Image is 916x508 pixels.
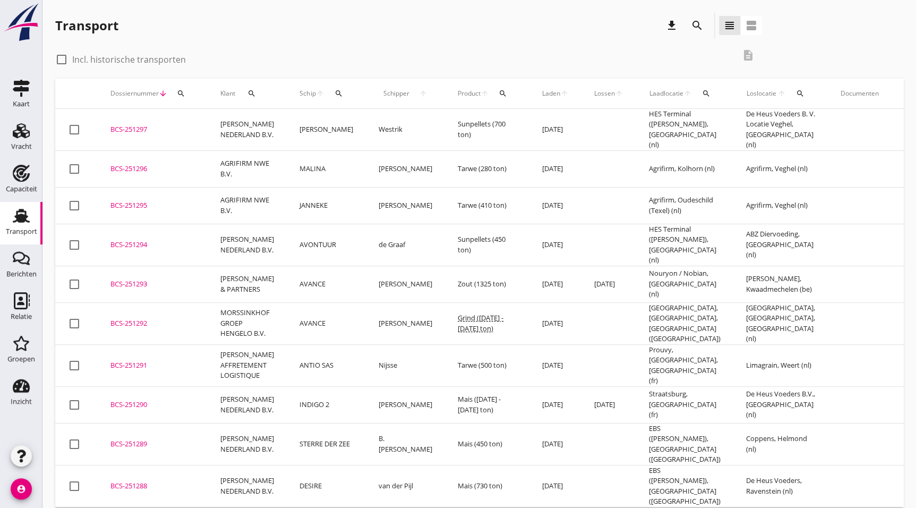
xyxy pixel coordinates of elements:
td: [DATE] [529,344,581,386]
span: Loslocatie [746,89,777,98]
span: Schip [299,89,316,98]
td: B. [PERSON_NAME] [366,423,445,465]
div: BCS-251290 [110,400,195,410]
i: download [665,19,678,32]
td: [DATE] [529,187,581,224]
td: Straatsburg, [GEOGRAPHIC_DATA] (fr) [636,386,733,423]
img: logo-small.a267ee39.svg [2,3,40,42]
i: arrow_upward [777,89,786,98]
td: [DATE] [529,302,581,344]
i: search [335,89,343,98]
td: Tarwe (500 ton) [445,344,529,386]
td: [PERSON_NAME] [366,302,445,344]
div: Capaciteit [6,185,37,192]
div: BCS-251296 [110,164,195,174]
td: Limagrain, Weert (nl) [733,344,828,386]
td: [PERSON_NAME] NEDERLAND B.V. [208,386,287,423]
td: [PERSON_NAME] NEDERLAND B.V. [208,224,287,266]
td: [GEOGRAPHIC_DATA], [GEOGRAPHIC_DATA], [GEOGRAPHIC_DATA] ([GEOGRAPHIC_DATA]) [636,302,733,344]
td: van der Pijl [366,465,445,507]
td: Coppens, Helmond (nl) [733,423,828,465]
i: arrow_upward [560,89,569,98]
td: [PERSON_NAME] [366,266,445,302]
i: arrow_upward [414,89,432,98]
td: Tarwe (410 ton) [445,187,529,224]
div: Vracht [11,143,32,150]
span: Laadlocatie [649,89,683,98]
i: account_circle [11,478,32,499]
td: Sunpellets (700 ton) [445,109,529,151]
td: Zout (1325 ton) [445,266,529,302]
div: BCS-251291 [110,360,195,371]
td: de Graaf [366,224,445,266]
td: EBS ([PERSON_NAME]), [GEOGRAPHIC_DATA] ([GEOGRAPHIC_DATA]) [636,423,733,465]
td: Mais (450 ton) [445,423,529,465]
td: Mais (730 ton) [445,465,529,507]
i: search [796,89,804,98]
div: BCS-251294 [110,240,195,250]
td: [PERSON_NAME] NEDERLAND B.V. [208,423,287,465]
div: Klant [220,81,274,106]
td: MALINA [287,150,366,187]
div: BCS-251297 [110,124,195,135]
td: [PERSON_NAME] [287,109,366,151]
td: [PERSON_NAME] [366,386,445,423]
i: search [691,19,704,32]
td: [DATE] [529,109,581,151]
span: Grind ([DATE] - [DATE] ton) [458,313,503,333]
td: Agrifirm, Veghel (nl) [733,150,828,187]
div: BCS-251288 [110,481,195,492]
i: search [247,89,256,98]
div: Documenten [841,89,879,98]
td: Westrik [366,109,445,151]
td: Agrifirm, Veghel (nl) [733,187,828,224]
i: arrow_upward [481,89,489,98]
i: search [177,89,185,98]
div: Kaart [13,100,30,107]
td: [DATE] [529,150,581,187]
td: Sunpellets (450 ton) [445,224,529,266]
td: [DATE] [529,224,581,266]
td: ABZ Diervoeding, [GEOGRAPHIC_DATA] (nl) [733,224,828,266]
i: arrow_downward [159,89,167,98]
td: [PERSON_NAME], Kwaadmechelen (be) [733,266,828,302]
td: [DATE] [529,386,581,423]
span: Dossiernummer [110,89,159,98]
td: [PERSON_NAME] [366,187,445,224]
td: EBS ([PERSON_NAME]), [GEOGRAPHIC_DATA] ([GEOGRAPHIC_DATA]) [636,465,733,507]
td: Agrifirm, Oudeschild (Texel) (nl) [636,187,733,224]
td: [PERSON_NAME] AFFRETEMENT LOGISTIQUE [208,344,287,386]
td: [PERSON_NAME] NEDERLAND B.V. [208,109,287,151]
td: De Heus Voeders, Ravenstein (nl) [733,465,828,507]
i: search [499,89,507,98]
td: Prouvy, [GEOGRAPHIC_DATA], [GEOGRAPHIC_DATA] (fr) [636,344,733,386]
td: [DATE] [581,386,636,423]
td: [PERSON_NAME] NEDERLAND B.V. [208,465,287,507]
div: BCS-251292 [110,318,195,329]
span: Lossen [594,89,615,98]
td: HES Terminal ([PERSON_NAME]), [GEOGRAPHIC_DATA] (nl) [636,224,733,266]
div: Relatie [11,313,32,320]
i: arrow_upward [683,89,692,98]
td: Mais ([DATE] - [DATE] ton) [445,386,529,423]
span: Laden [542,89,560,98]
td: ANTIO SAS [287,344,366,386]
div: BCS-251293 [110,279,195,290]
i: view_headline [723,19,736,32]
td: [DATE] [529,465,581,507]
td: JANNEKE [287,187,366,224]
div: BCS-251289 [110,439,195,450]
i: view_agenda [745,19,758,32]
span: Product [458,89,481,98]
td: [DATE] [529,266,581,302]
td: [DATE] [581,266,636,302]
td: AGRIFIRM NWE B.V. [208,150,287,187]
td: DESIRE [287,465,366,507]
td: [DATE] [529,423,581,465]
div: Inzicht [11,398,32,405]
td: [GEOGRAPHIC_DATA], [GEOGRAPHIC_DATA], [GEOGRAPHIC_DATA] (nl) [733,302,828,344]
td: STERRE DER ZEE [287,423,366,465]
td: [PERSON_NAME] [366,150,445,187]
div: Transport [55,17,118,34]
div: Groepen [7,355,35,362]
